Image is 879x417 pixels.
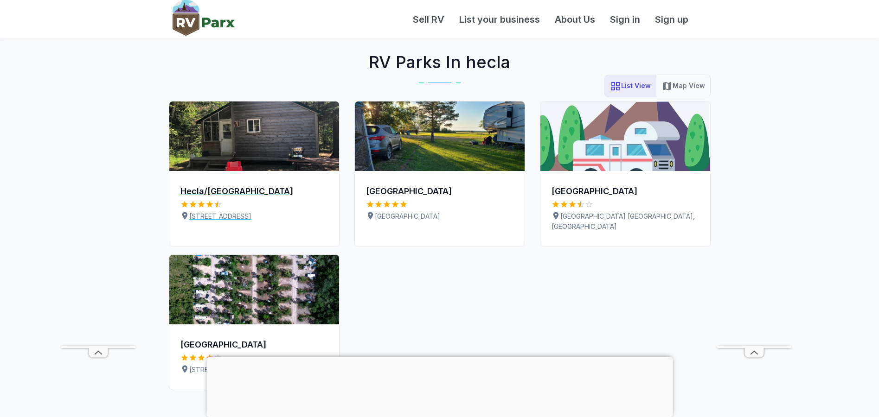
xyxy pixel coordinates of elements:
iframe: Advertisement [61,68,135,346]
img: Hnausa Beach [355,101,525,171]
p: [STREET_ADDRESS] [180,365,328,375]
p: [STREET_ADDRESS] [180,211,328,221]
div: List/Map View Toggle [604,75,711,97]
iframe: Advertisement [206,357,673,415]
img: Grand Palms RV Resort [169,255,339,324]
div: [GEOGRAPHIC_DATA] [366,186,513,197]
iframe: Advertisement [717,68,791,346]
img: Grand Beach Campground [540,101,710,171]
p: [GEOGRAPHIC_DATA] [366,211,513,221]
div: [GEOGRAPHIC_DATA] [180,339,328,351]
a: Hecla/Gull Harbour CampgroundHecla/[GEOGRAPHIC_DATA]4.5 Stars[STREET_ADDRESS] [169,101,340,247]
a: Sign up [648,13,696,26]
a: Grand Palms RV Resort[GEOGRAPHIC_DATA]4 Stars[STREET_ADDRESS] [169,254,340,390]
div: [GEOGRAPHIC_DATA] [552,186,699,197]
button: list [604,75,656,97]
h2: RV Parks In hecla [161,38,718,75]
div: Hecla/[GEOGRAPHIC_DATA] [180,186,328,197]
img: Hecla/Gull Harbour Campground [169,101,339,171]
a: Sign in [603,13,648,26]
a: About Us [547,13,603,26]
a: Sell RV [405,13,452,26]
a: Grand Beach Campground[GEOGRAPHIC_DATA]3.5 Stars[GEOGRAPHIC_DATA] [GEOGRAPHIC_DATA], [GEOGRAPHIC_... [540,101,711,247]
a: Hnausa Beach[GEOGRAPHIC_DATA]5 Stars[GEOGRAPHIC_DATA] [354,101,525,247]
button: map [656,75,711,97]
a: List your business [452,13,547,26]
p: [GEOGRAPHIC_DATA] [GEOGRAPHIC_DATA], [GEOGRAPHIC_DATA] [552,211,699,232]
